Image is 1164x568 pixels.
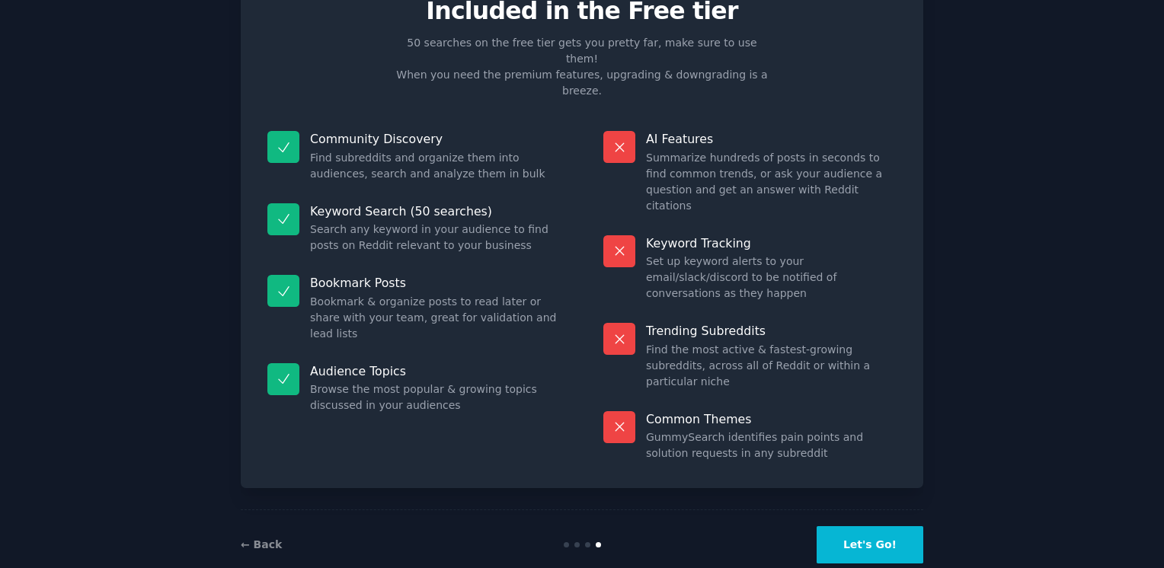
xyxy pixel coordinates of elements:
[241,538,282,550] a: ← Back
[646,323,897,339] p: Trending Subreddits
[646,235,897,251] p: Keyword Tracking
[646,131,897,147] p: AI Features
[646,411,897,427] p: Common Themes
[310,294,561,342] dd: Bookmark & organize posts to read later or share with your team, great for validation and lead lists
[817,526,923,563] button: Let's Go!
[310,150,561,182] dd: Find subreddits and organize them into audiences, search and analyze them in bulk
[646,254,897,302] dd: Set up keyword alerts to your email/slack/discord to be notified of conversations as they happen
[310,131,561,147] p: Community Discovery
[310,363,561,379] p: Audience Topics
[310,275,561,291] p: Bookmark Posts
[390,35,774,99] p: 50 searches on the free tier gets you pretty far, make sure to use them! When you need the premiu...
[646,342,897,390] dd: Find the most active & fastest-growing subreddits, across all of Reddit or within a particular niche
[310,203,561,219] p: Keyword Search (50 searches)
[310,381,561,413] dd: Browse the most popular & growing topics discussed in your audiences
[646,429,897,461] dd: GummySearch identifies pain points and solution requests in any subreddit
[310,222,561,254] dd: Search any keyword in your audience to find posts on Reddit relevant to your business
[646,150,897,214] dd: Summarize hundreds of posts in seconds to find common trends, or ask your audience a question and...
